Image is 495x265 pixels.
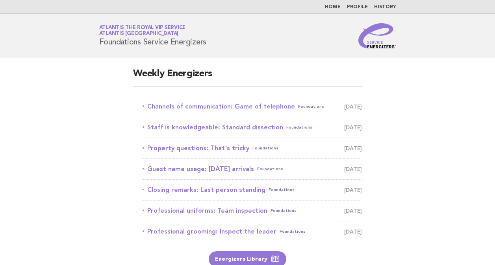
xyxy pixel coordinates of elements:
[143,205,362,216] a: Professional uniforms: Team inspectionFoundations [DATE]
[143,226,362,237] a: Professional grooming: Inspect the leaderFoundations [DATE]
[347,5,368,9] a: Profile
[374,5,396,9] a: History
[99,26,207,46] h1: Foundations Service Energizers
[143,184,362,195] a: Closing remarks: Last person standingFoundations [DATE]
[280,226,306,237] span: Foundations
[143,101,362,112] a: Channels of communication: Game of telephoneFoundations [DATE]
[344,205,362,216] span: [DATE]
[99,25,186,36] a: Atlantis the Royal VIP ServiceAtlantis [GEOGRAPHIC_DATA]
[344,143,362,154] span: [DATE]
[271,205,297,216] span: Foundations
[325,5,341,9] a: Home
[269,184,295,195] span: Foundations
[252,143,278,154] span: Foundations
[344,226,362,237] span: [DATE]
[143,143,362,154] a: Property questions: That's trickyFoundations [DATE]
[344,184,362,195] span: [DATE]
[298,101,324,112] span: Foundations
[257,164,283,175] span: Foundations
[358,23,396,48] img: Service Energizers
[286,122,312,133] span: Foundations
[133,68,362,87] h2: Weekly Energizers
[143,122,362,133] a: Staff is knowledgeable: Standard dissectionFoundations [DATE]
[344,101,362,112] span: [DATE]
[143,164,362,175] a: Guest name usage: [DATE] arrivalsFoundations [DATE]
[99,31,179,37] span: Atlantis [GEOGRAPHIC_DATA]
[344,122,362,133] span: [DATE]
[344,164,362,175] span: [DATE]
